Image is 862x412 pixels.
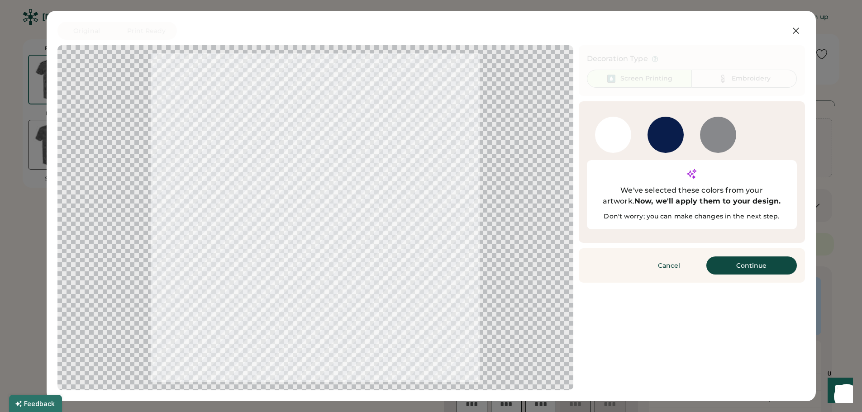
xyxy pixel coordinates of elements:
[732,74,771,83] div: Embroidery
[116,22,177,40] button: Print Ready
[587,53,648,64] div: Decoration Type
[620,74,672,83] div: Screen Printing
[717,73,728,84] img: Thread%20-%20Unselected.svg
[595,185,789,207] div: We've selected these colors from your artwork.
[706,256,797,275] button: Continue
[634,197,781,205] strong: Now, we'll apply them to your design.
[819,371,858,410] iframe: Front Chat
[638,256,701,275] button: Cancel
[595,212,789,221] div: Don't worry; you can make changes in the next step.
[606,73,617,84] img: Ink%20-%20Selected.svg
[57,22,116,40] button: Original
